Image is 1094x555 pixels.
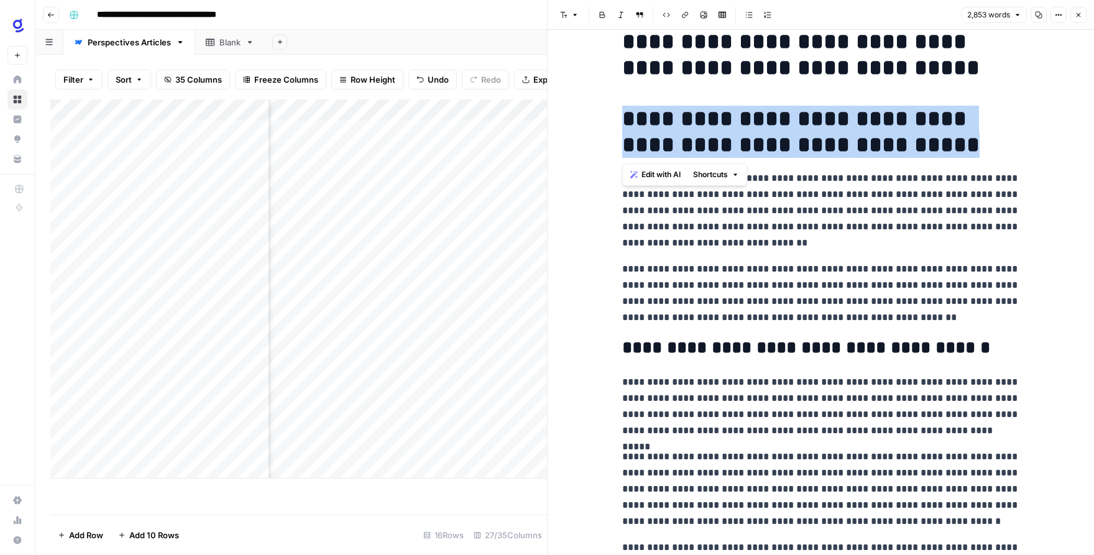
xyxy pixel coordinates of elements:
[156,70,230,89] button: 35 Columns
[7,129,27,149] a: Opportunities
[63,73,83,86] span: Filter
[116,73,132,86] span: Sort
[331,70,403,89] button: Row Height
[108,70,151,89] button: Sort
[69,529,103,541] span: Add Row
[408,70,457,89] button: Undo
[7,510,27,530] a: Usage
[688,167,744,183] button: Shortcuts
[129,529,179,541] span: Add 10 Rows
[7,10,27,41] button: Workspace: Glean SEO Ops
[195,30,265,55] a: Blank
[55,70,103,89] button: Filter
[481,73,501,86] span: Redo
[428,73,449,86] span: Undo
[418,525,469,545] div: 16 Rows
[462,70,509,89] button: Redo
[7,109,27,129] a: Insights
[111,525,186,545] button: Add 10 Rows
[962,7,1027,23] button: 2,853 words
[7,490,27,510] a: Settings
[7,14,30,37] img: Glean SEO Ops Logo
[351,73,395,86] span: Row Height
[219,36,241,48] div: Blank
[967,9,1010,21] span: 2,853 words
[469,525,547,545] div: 27/35 Columns
[693,169,728,180] span: Shortcuts
[88,36,171,48] div: Perspectives Articles
[625,167,686,183] button: Edit with AI
[641,169,681,180] span: Edit with AI
[514,70,586,89] button: Export CSV
[7,89,27,109] a: Browse
[7,149,27,169] a: Your Data
[7,530,27,550] button: Help + Support
[254,73,318,86] span: Freeze Columns
[63,30,195,55] a: Perspectives Articles
[175,73,222,86] span: 35 Columns
[50,525,111,545] button: Add Row
[7,70,27,89] a: Home
[533,73,577,86] span: Export CSV
[235,70,326,89] button: Freeze Columns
